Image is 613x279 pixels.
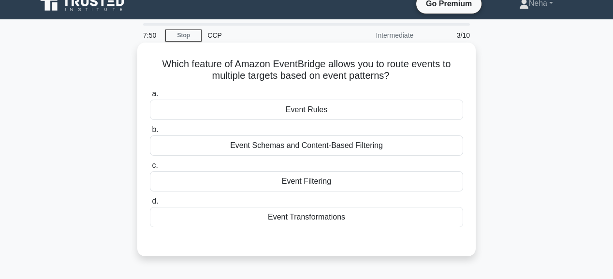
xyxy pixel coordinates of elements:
div: Event Rules [150,100,463,120]
div: Intermediate [335,26,419,45]
div: 7:50 [137,26,165,45]
div: CCP [202,26,335,45]
span: c. [152,161,158,169]
div: Event Schemas and Content-Based Filtering [150,135,463,156]
div: Event Transformations [150,207,463,227]
span: b. [152,125,158,133]
h5: Which feature of Amazon EventBridge allows you to route events to multiple targets based on event... [149,58,464,82]
div: 3/10 [419,26,476,45]
span: d. [152,197,158,205]
span: a. [152,89,158,98]
div: Event Filtering [150,171,463,191]
a: Stop [165,29,202,42]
